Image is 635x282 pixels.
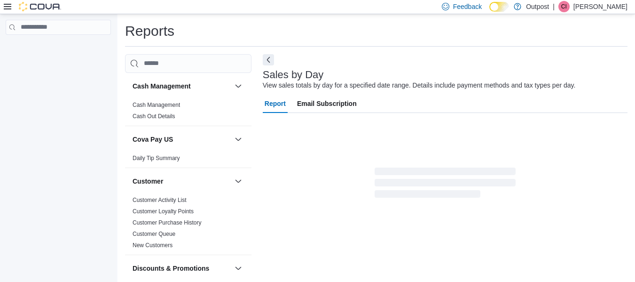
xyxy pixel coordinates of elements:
[133,242,172,249] a: New Customers
[133,155,180,161] a: Daily Tip Summary
[133,102,180,108] a: Cash Management
[133,113,175,120] span: Cash Out Details
[133,81,231,91] button: Cash Management
[263,69,324,81] h3: Sales by Day
[133,113,175,120] a: Cash Out Details
[6,37,111,59] nav: Complex example
[133,264,209,273] h3: Discounts & Promotions
[133,101,180,109] span: Cash Management
[526,1,549,12] p: Outpost
[453,2,482,11] span: Feedback
[561,1,567,12] span: CI
[233,134,244,145] button: Cova Pay US
[133,81,191,91] h3: Cash Management
[573,1,627,12] p: [PERSON_NAME]
[297,94,357,113] span: Email Subscription
[263,81,576,90] div: View sales totals by day for a specified date range. Details include payment methods and tax type...
[133,197,187,203] a: Customer Activity List
[375,169,516,200] span: Loading
[133,231,175,237] a: Customer Queue
[125,99,251,126] div: Cash Management
[558,1,570,12] div: Cynthia Izon
[133,208,194,215] span: Customer Loyalty Points
[125,153,251,168] div: Cova Pay US
[233,263,244,274] button: Discounts & Promotions
[553,1,555,12] p: |
[133,264,231,273] button: Discounts & Promotions
[133,219,202,226] a: Customer Purchase History
[19,2,61,11] img: Cova
[265,94,286,113] span: Report
[133,135,173,144] h3: Cova Pay US
[233,176,244,187] button: Customer
[133,177,231,186] button: Customer
[125,22,174,40] h1: Reports
[133,208,194,215] a: Customer Loyalty Points
[133,242,172,249] span: New Customers
[233,81,244,92] button: Cash Management
[133,154,180,162] span: Daily Tip Summary
[489,2,509,12] input: Dark Mode
[133,177,163,186] h3: Customer
[263,54,274,65] button: Next
[133,196,187,204] span: Customer Activity List
[133,135,231,144] button: Cova Pay US
[125,194,251,255] div: Customer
